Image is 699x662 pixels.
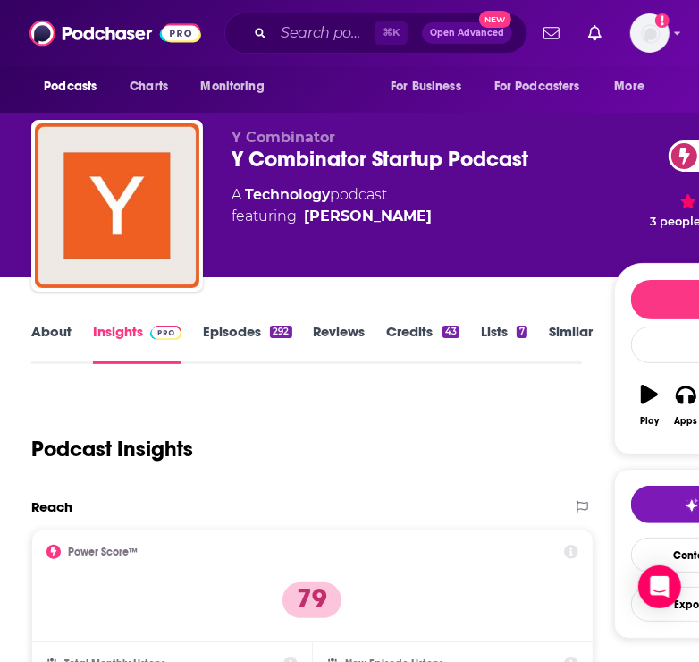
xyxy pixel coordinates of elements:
[615,74,645,99] span: More
[630,13,670,53] button: Show profile menu
[282,582,341,618] p: 79
[442,326,459,338] div: 43
[378,70,484,104] button: open menu
[232,129,335,146] span: Y Combinator
[494,74,580,99] span: For Podcasters
[31,498,72,515] h2: Reach
[270,326,291,338] div: 292
[387,323,459,364] a: Credits43
[630,13,670,53] img: User Profile
[391,74,461,99] span: For Business
[375,21,408,45] span: ⌘ K
[674,416,697,427] div: Apps
[630,13,670,53] span: Logged in as jacruz
[483,70,606,104] button: open menu
[314,323,366,364] a: Reviews
[479,11,511,28] span: New
[232,184,432,227] div: A podcast
[602,70,668,104] button: open menu
[150,326,181,340] img: Podchaser Pro
[31,436,193,463] h1: Podcast Insights
[31,70,120,104] button: open menu
[638,565,681,608] div: Open Intercom Messenger
[93,323,181,364] a: InsightsPodchaser Pro
[304,206,432,227] a: Craig Cannon
[640,416,659,427] div: Play
[655,13,670,28] svg: Add a profile image
[517,326,527,338] div: 7
[203,323,291,364] a: Episodes292
[118,70,179,104] a: Charts
[68,546,138,558] h2: Power Score™
[422,22,512,44] button: Open AdvancedNew
[224,13,527,54] div: Search podcasts, credits, & more...
[631,373,668,437] button: Play
[188,70,287,104] button: open menu
[232,206,432,227] span: featuring
[35,123,199,288] img: Y Combinator Startup Podcast
[536,18,567,48] a: Show notifications dropdown
[685,498,699,513] img: tell me why sparkle
[245,186,330,203] a: Technology
[130,74,168,99] span: Charts
[31,323,72,364] a: About
[430,29,504,38] span: Open Advanced
[581,18,609,48] a: Show notifications dropdown
[29,16,201,50] img: Podchaser - Follow, Share and Rate Podcasts
[44,74,97,99] span: Podcasts
[200,74,264,99] span: Monitoring
[549,323,593,364] a: Similar
[481,323,527,364] a: Lists7
[274,19,375,47] input: Search podcasts, credits, & more...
